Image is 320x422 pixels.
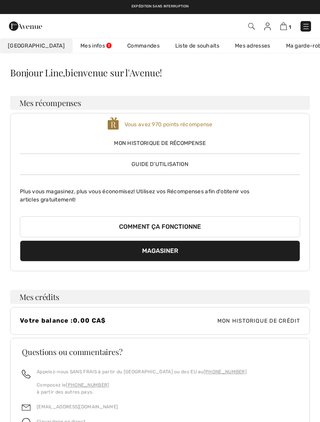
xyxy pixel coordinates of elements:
a: 1 [280,21,291,31]
img: loyalty_logo_r.svg [107,117,119,131]
span: Vous avez 970 points récompense [124,121,213,128]
span: 0.00 CA$ [73,317,106,324]
a: Mes adresses [227,39,278,53]
p: Appelez-nous SANS FRAIS à partir du [GEOGRAPHIC_DATA] ou des EU au [37,368,247,375]
h3: Mes crédits [10,290,310,304]
button: Magasiner [20,240,300,261]
a: Commandes [119,39,167,53]
div: Bonjour Line, [10,68,310,77]
span: [GEOGRAPHIC_DATA] [8,42,65,50]
img: 1ère Avenue [9,18,42,34]
h3: Mes récompenses [10,96,310,110]
a: 1ère Avenue [9,22,42,29]
a: [EMAIL_ADDRESS][DOMAIN_NAME] [37,404,118,410]
img: Mes infos [264,23,271,30]
span: Guide d'utilisation [132,161,188,168]
a: [PHONE_NUMBER] [204,369,247,374]
img: call [22,370,30,378]
span: bienvenue sur l'Avenue! [65,66,162,79]
p: Composez le à partir des autres pays. [37,381,247,396]
img: Menu [302,23,310,30]
span: Mon historique de récompense [20,139,300,147]
h4: Votre balance : [20,317,160,324]
span: 1 [289,24,291,30]
a: Mes infos [73,39,119,53]
img: email [22,403,30,412]
h3: Questions ou commentaires? [22,348,298,356]
a: [PHONE_NUMBER] [66,382,109,388]
a: Liste de souhaits [167,39,227,53]
p: Plus vous magasinez, plus vous économisez! Utilisez vos Récompenses afin d'obtenir vos articles g... [20,181,300,204]
button: Comment ça fonctionne [20,216,300,237]
span: Mon historique de crédit [160,317,300,325]
img: Panier d'achat [280,23,287,30]
img: Recherche [248,23,255,30]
